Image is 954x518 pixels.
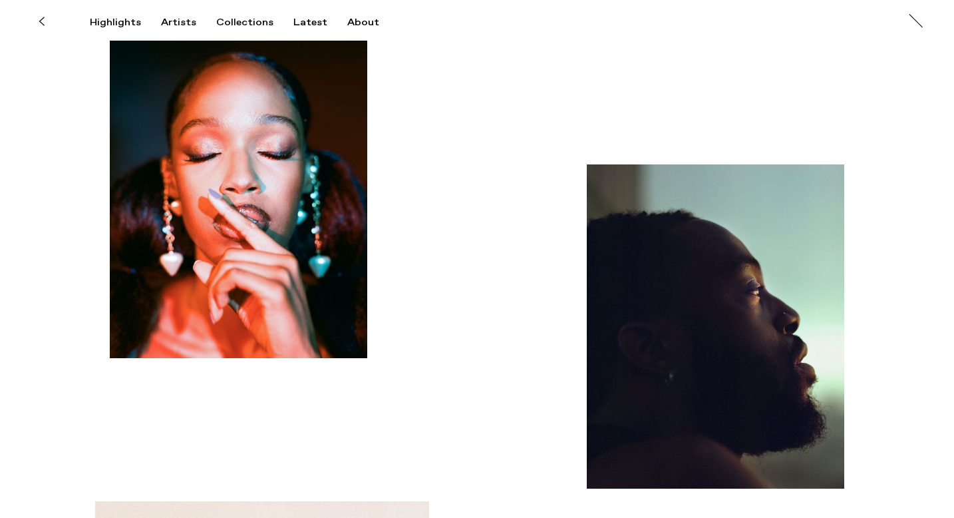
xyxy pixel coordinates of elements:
[347,17,379,29] div: About
[293,17,327,29] div: Latest
[347,17,399,29] button: About
[90,17,161,29] button: Highlights
[293,17,347,29] button: Latest
[161,17,196,29] div: Artists
[216,17,273,29] div: Collections
[161,17,216,29] button: Artists
[216,17,293,29] button: Collections
[90,17,141,29] div: Highlights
